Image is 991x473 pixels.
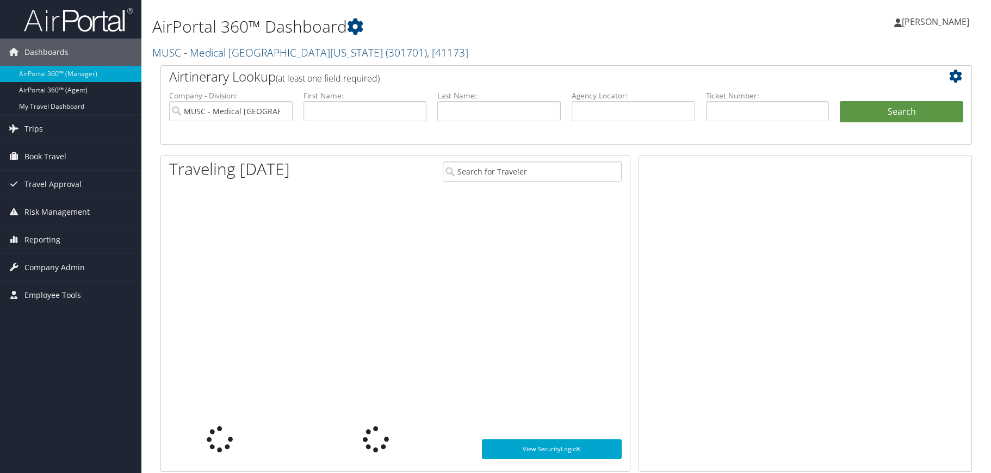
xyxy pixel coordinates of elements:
span: Risk Management [24,198,90,226]
h2: Airtinerary Lookup [169,67,896,86]
input: Search for Traveler [443,161,622,182]
span: Reporting [24,226,60,253]
span: Travel Approval [24,171,82,198]
h1: AirPortal 360™ Dashboard [152,15,704,38]
span: [PERSON_NAME] [902,16,969,28]
span: (at least one field required) [276,72,380,84]
span: Employee Tools [24,282,81,309]
h1: Traveling [DATE] [169,158,290,181]
label: Company - Division: [169,90,293,101]
label: Ticket Number: [706,90,829,101]
span: Dashboards [24,39,69,66]
span: Trips [24,115,43,142]
label: Agency Locator: [572,90,695,101]
img: airportal-logo.png [24,7,133,33]
span: Company Admin [24,254,85,281]
a: MUSC - Medical [GEOGRAPHIC_DATA][US_STATE] [152,45,468,60]
span: ( 301701 ) [386,45,427,60]
span: , [ 41173 ] [427,45,468,60]
button: Search [840,101,963,123]
label: First Name: [304,90,427,101]
span: Book Travel [24,143,66,170]
label: Last Name: [437,90,561,101]
a: View SecurityLogic® [482,439,622,459]
a: [PERSON_NAME] [894,5,980,38]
